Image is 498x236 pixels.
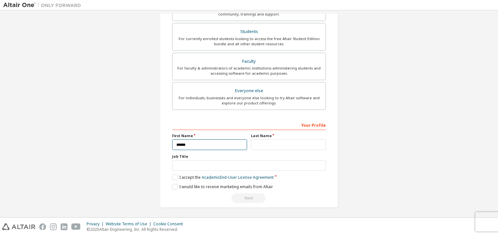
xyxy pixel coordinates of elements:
[106,221,153,227] div: Website Terms of Use
[172,133,247,138] label: First Name
[172,154,326,159] label: Job Title
[172,120,326,130] div: Your Profile
[176,36,322,47] div: For currently enrolled students looking to access the free Altair Student Edition bundle and all ...
[251,133,326,138] label: Last Name
[202,175,274,180] a: Academic End-User License Agreement
[172,193,326,203] div: Read and acccept EULA to continue
[87,227,187,232] p: © 2025 Altair Engineering, Inc. All Rights Reserved.
[176,86,322,95] div: Everyone else
[61,223,67,230] img: linkedin.svg
[176,95,322,106] div: For individuals, businesses and everyone else looking to try Altair software and explore our prod...
[153,221,187,227] div: Cookie Consent
[176,27,322,36] div: Students
[87,221,106,227] div: Privacy
[176,66,322,76] div: For faculty & administrators of academic institutions administering students and accessing softwa...
[3,2,84,8] img: Altair One
[176,57,322,66] div: Faculty
[50,223,57,230] img: instagram.svg
[39,223,46,230] img: facebook.svg
[172,184,273,189] label: I would like to receive marketing emails from Altair
[2,223,35,230] img: altair_logo.svg
[71,223,81,230] img: youtube.svg
[172,175,274,180] label: I accept the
